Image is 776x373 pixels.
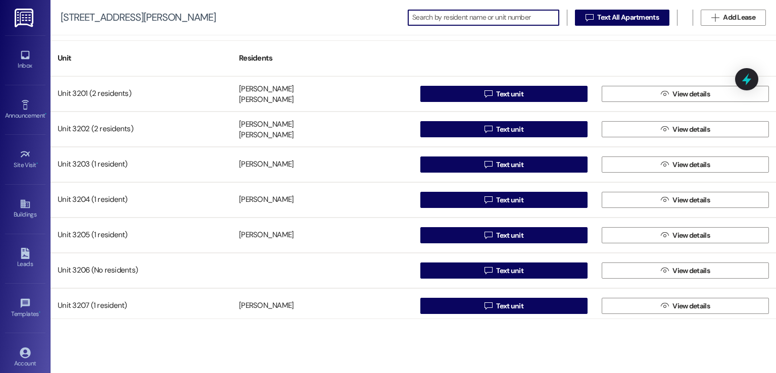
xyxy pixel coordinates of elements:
span: Text unit [496,265,523,276]
div: [PERSON_NAME] [239,119,294,130]
i:  [661,267,668,275]
div: [PERSON_NAME] [239,159,294,170]
button: View details [602,156,769,173]
span: Text unit [496,89,523,99]
i:  [484,267,492,275]
div: Unit 3205 (1 resident) [51,225,232,245]
i:  [661,125,668,133]
input: Search by resident name or unit number [412,11,559,25]
i:  [661,161,668,169]
span: View details [672,124,710,135]
i:  [484,90,492,98]
a: Account [5,344,45,371]
div: Residents [232,46,413,71]
div: Unit 3206 (No residents) [51,260,232,281]
button: View details [602,298,769,314]
div: [PERSON_NAME] [239,84,294,94]
button: Text unit [420,86,588,102]
button: Text unit [420,262,588,279]
span: Text unit [496,230,523,241]
span: View details [672,89,710,99]
button: Text unit [420,227,588,243]
a: Buildings [5,195,45,223]
button: Text unit [420,298,588,314]
button: Text unit [420,156,588,173]
div: Unit [51,46,232,71]
a: Templates • [5,295,45,322]
button: View details [602,262,769,279]
a: Site Visit • [5,146,45,173]
button: Add Lease [701,10,766,26]
div: [PERSON_NAME] [239,301,294,311]
img: ResiDesk Logo [15,9,35,27]
span: View details [672,159,710,170]
i:  [484,302,492,310]
button: Text All Apartments [575,10,669,26]
i:  [661,231,668,239]
i:  [484,125,492,133]
button: View details [602,227,769,243]
i:  [484,196,492,204]
button: Text unit [420,121,588,137]
div: Unit 3207 (1 resident) [51,296,232,316]
span: Add Lease [723,12,755,23]
span: • [36,160,38,167]
div: Unit 3204 (1 resident) [51,190,232,210]
span: Text unit [496,124,523,135]
div: [PERSON_NAME] [239,95,294,105]
span: Text unit [496,195,523,205]
span: • [39,309,40,316]
i:  [484,161,492,169]
div: [PERSON_NAME] [239,230,294,241]
i:  [661,302,668,310]
i:  [586,14,593,22]
button: View details [602,192,769,208]
button: View details [602,86,769,102]
div: [STREET_ADDRESS][PERSON_NAME] [61,12,216,23]
span: Text unit [496,159,523,170]
div: Unit 3202 (2 residents) [51,119,232,139]
span: View details [672,301,710,311]
div: Unit 3201 (2 residents) [51,84,232,104]
i:  [484,231,492,239]
i:  [711,14,719,22]
a: Inbox [5,46,45,74]
i:  [661,196,668,204]
span: View details [672,265,710,276]
button: View details [602,121,769,137]
span: • [45,111,46,118]
i:  [661,90,668,98]
span: View details [672,195,710,205]
div: [PERSON_NAME] [239,130,294,141]
span: Text All Apartments [597,12,659,23]
div: Unit 3203 (1 resident) [51,154,232,175]
span: View details [672,230,710,241]
a: Leads [5,245,45,272]
span: Text unit [496,301,523,311]
button: Text unit [420,192,588,208]
div: [PERSON_NAME] [239,195,294,205]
